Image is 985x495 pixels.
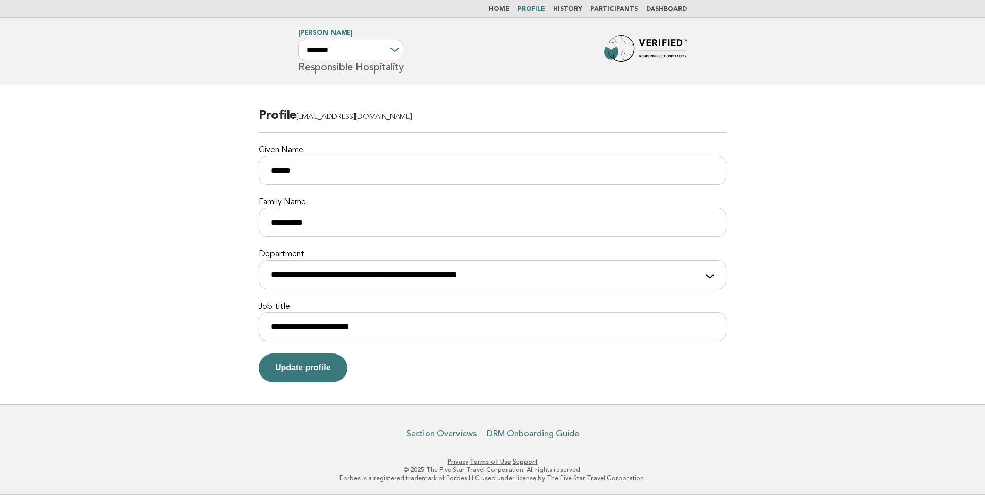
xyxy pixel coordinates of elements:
[513,458,538,465] a: Support
[259,197,726,208] label: Family Name
[518,6,545,12] a: Profile
[259,353,347,382] button: Update profile
[259,249,726,260] label: Department
[177,474,808,482] p: Forbes is a registered trademark of Forbes LLC used under license by The Five Star Travel Corpora...
[604,35,687,68] img: Forbes Travel Guide
[298,30,403,73] h1: Responsible Hospitality
[553,6,582,12] a: History
[177,466,808,474] p: © 2025 The Five Star Travel Corporation. All rights reserved.
[470,458,511,465] a: Terms of Use
[487,429,579,439] a: DRM Onboarding Guide
[298,30,353,37] a: [PERSON_NAME]
[177,457,808,466] p: · ·
[296,113,412,121] span: [EMAIL_ADDRESS][DOMAIN_NAME]
[259,145,726,156] label: Given Name
[590,6,638,12] a: Participants
[489,6,510,12] a: Home
[259,108,726,133] h2: Profile
[448,458,468,465] a: Privacy
[406,429,477,439] a: Section Overviews
[646,6,687,12] a: Dashboard
[259,302,726,312] label: Job title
